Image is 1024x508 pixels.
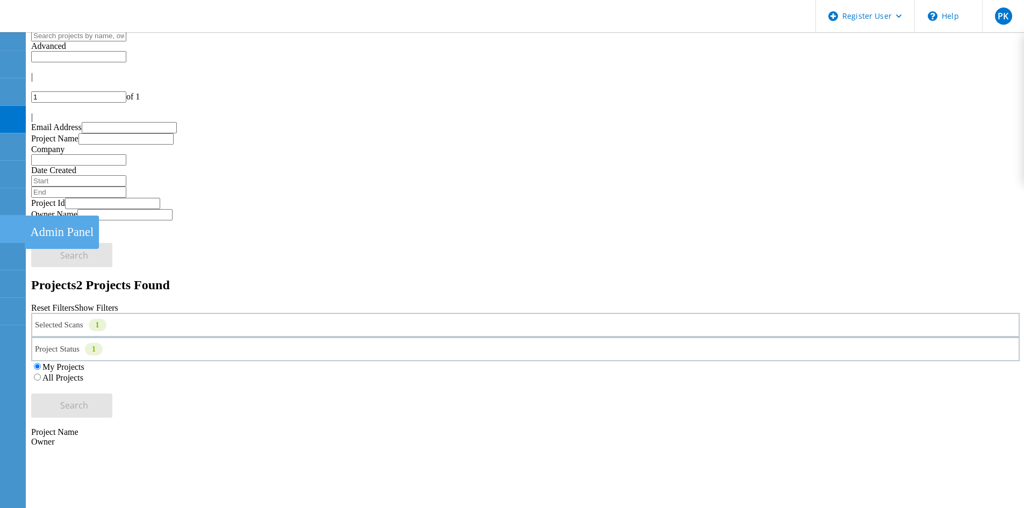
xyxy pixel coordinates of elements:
div: Owner [31,437,1020,447]
div: Admin Panel [31,225,94,239]
div: | [31,112,1020,122]
label: Owner Name [31,210,77,219]
div: 1 [85,343,103,355]
a: Reset Filters [31,303,74,312]
label: Company [31,145,65,154]
label: Date Created [31,166,76,175]
div: Project Name [31,427,1020,437]
span: Search [60,399,88,411]
a: Live Optics Dashboard [11,21,126,30]
label: Project Name [31,134,78,143]
label: Project Id [31,198,65,208]
span: of 1 [126,92,140,101]
svg: \n [928,11,937,21]
input: Start [31,175,126,187]
a: Show Filters [74,303,118,312]
b: Projects [31,278,76,292]
div: | [31,72,1020,82]
button: Search [31,243,112,267]
label: Email Address [31,123,82,132]
span: 2 Projects Found [76,278,170,292]
div: 1 [89,319,106,331]
div: Project Status [31,337,1020,361]
button: Search [31,393,112,418]
input: Search projects by name, owner, ID, company, etc [31,30,126,41]
span: Search [60,249,88,261]
label: All Projects [42,373,83,382]
span: Advanced [31,41,66,51]
input: End [31,187,126,198]
div: Selected Scans [31,313,1020,337]
label: My Projects [42,362,84,371]
span: PK [998,12,1008,20]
